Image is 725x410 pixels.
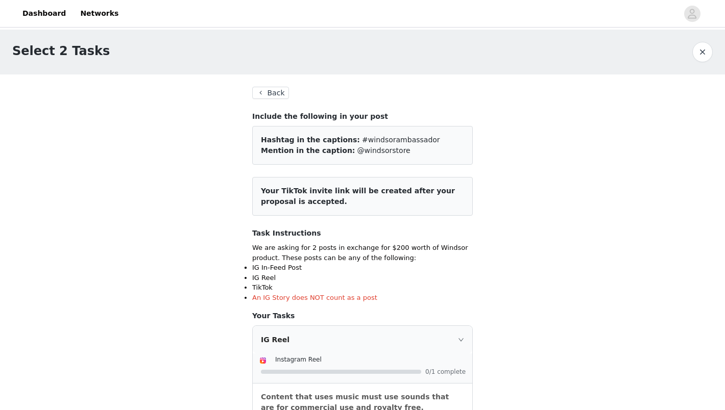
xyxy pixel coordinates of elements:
li: IG Reel [252,273,473,283]
span: 0/1 complete [425,369,466,375]
span: Hashtag in the captions: [261,136,360,144]
span: Instagram Reel [275,356,322,363]
div: icon: rightIG Reel [253,326,472,353]
p: We are asking for 2 posts in exchange for $200 worth of Windsor product. These posts can be any o... [252,243,473,263]
h4: Include the following in your post [252,111,473,122]
h4: Your Tasks [252,311,473,321]
a: Networks [74,2,125,25]
i: icon: right [458,337,464,343]
a: Dashboard [16,2,72,25]
li: IG In-Feed Post [252,263,473,273]
span: Your TikTok invite link will be created after your proposal is accepted. [261,187,455,206]
span: An IG Story does NOT count as a post [252,294,377,301]
li: TikTok [252,283,473,293]
h4: Task Instructions [252,228,473,239]
h1: Select 2 Tasks [12,42,110,60]
button: Back [252,87,289,99]
span: @windsorstore [357,146,410,155]
img: Instagram Reels Icon [259,356,267,365]
span: #windsorambassador [362,136,440,144]
span: Mention in the caption: [261,146,355,155]
div: avatar [687,6,697,22]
